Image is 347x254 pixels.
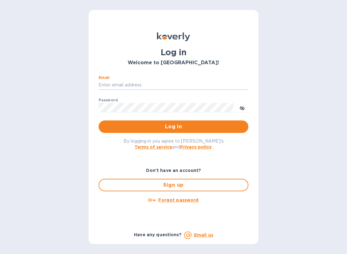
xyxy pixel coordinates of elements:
button: toggle password visibility [236,101,248,114]
button: Sign up [99,179,248,191]
span: By logging in you agree to [PERSON_NAME]'s and . [124,139,224,149]
u: Forgot password [158,198,198,203]
label: Password [99,99,118,102]
h3: Welcome to [GEOGRAPHIC_DATA]! [99,60,248,66]
img: Koverly [157,32,190,41]
a: Terms of service [134,144,172,149]
label: Email [99,76,110,80]
h1: Log in [99,47,248,57]
b: Have any questions? [134,232,182,237]
button: Log in [99,120,248,133]
input: Enter email address [99,81,248,90]
span: Log in [104,123,243,130]
a: Privacy policy [180,144,212,149]
b: Don't have an account? [146,168,201,173]
a: Email us [194,232,213,237]
span: Sign up [104,181,243,189]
